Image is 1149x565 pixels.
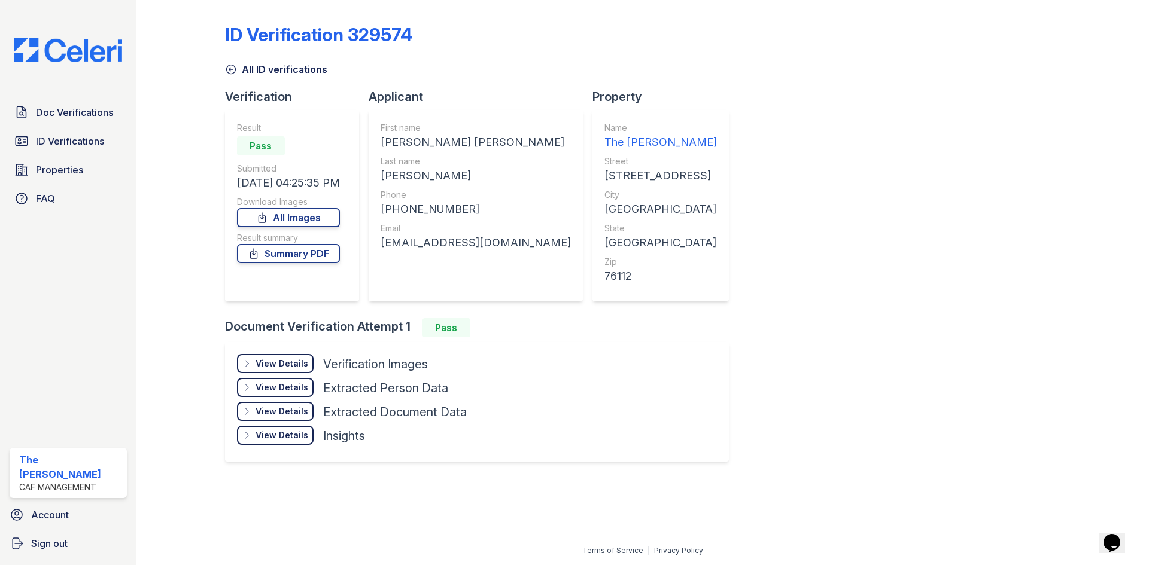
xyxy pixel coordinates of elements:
div: State [604,222,717,234]
span: Doc Verifications [36,105,113,120]
span: Sign out [31,536,68,551]
a: Summary PDF [237,244,340,263]
div: Email [381,222,571,234]
div: First name [381,122,571,134]
div: Phone [381,189,571,201]
div: [PERSON_NAME] [PERSON_NAME] [381,134,571,151]
a: Doc Verifications [10,100,127,124]
div: [GEOGRAPHIC_DATA] [604,234,717,251]
a: Account [5,503,132,527]
div: Verification [225,88,369,105]
div: View Details [256,381,308,393]
div: Document Verification Attempt 1 [225,318,738,337]
span: FAQ [36,191,55,206]
a: All ID verifications [225,62,327,77]
div: City [604,189,717,201]
div: The [PERSON_NAME] [19,453,122,481]
div: Extracted Person Data [323,380,448,396]
iframe: chat widget [1099,517,1137,553]
div: Submitted [237,163,340,175]
div: Extracted Document Data [323,404,467,420]
div: [GEOGRAPHIC_DATA] [604,201,717,218]
div: Verification Images [323,356,428,372]
div: [PHONE_NUMBER] [381,201,571,218]
a: Name The [PERSON_NAME] [604,122,717,151]
div: 76112 [604,268,717,285]
div: Result summary [237,232,340,244]
div: View Details [256,358,308,369]
div: [DATE] 04:25:35 PM [237,175,340,191]
div: [EMAIL_ADDRESS][DOMAIN_NAME] [381,234,571,251]
div: Applicant [369,88,592,105]
span: Properties [36,163,83,177]
div: The [PERSON_NAME] [604,134,717,151]
a: Sign out [5,532,132,555]
div: CAF Management [19,481,122,493]
a: ID Verifications [10,129,127,153]
div: [PERSON_NAME] [381,167,571,184]
span: Account [31,508,69,522]
span: ID Verifications [36,134,104,148]
div: Download Images [237,196,340,208]
a: All Images [237,208,340,227]
a: Privacy Policy [654,546,703,555]
div: Pass [422,318,470,337]
div: Pass [237,136,285,155]
div: Zip [604,256,717,268]
div: ID Verification 329574 [225,24,412,45]
a: Properties [10,158,127,182]
div: Property [592,88,738,105]
div: | [648,546,650,555]
img: CE_Logo_Blue-a8612792a0a2168367f1c8372b55b34899dd931a85d93a1a3d3e32e68fde9ad4.png [5,38,132,62]
div: [STREET_ADDRESS] [604,167,717,184]
div: Street [604,155,717,167]
a: FAQ [10,187,127,210]
div: Result [237,122,340,134]
div: View Details [256,405,308,417]
div: Last name [381,155,571,167]
div: Name [604,122,717,134]
div: Insights [323,427,365,444]
div: View Details [256,429,308,441]
a: Terms of Service [582,546,643,555]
